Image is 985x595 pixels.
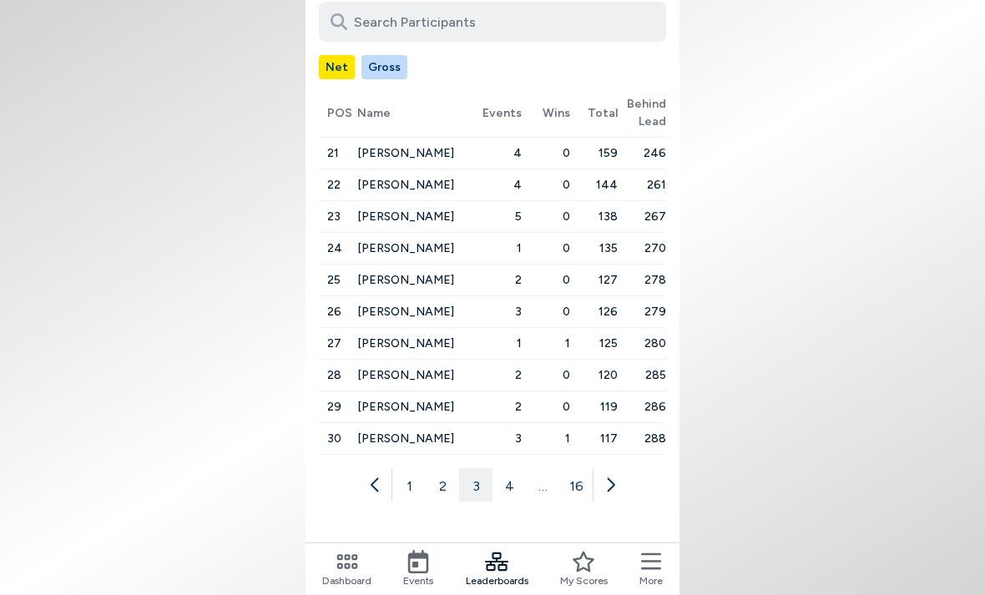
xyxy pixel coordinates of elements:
span: 0 [522,303,570,320]
span: [PERSON_NAME] [357,241,454,255]
div: Manage your account [319,55,666,79]
span: 3 [473,430,522,447]
span: 1 [473,335,522,352]
span: 1 [522,335,570,352]
span: 270 [618,240,666,257]
span: Behind Lead [626,95,666,130]
span: 288 [618,430,666,447]
span: Events [482,104,522,122]
span: 23 [327,209,341,224]
span: My Scores [560,573,608,588]
span: 267 [618,208,666,225]
a: Events [403,550,433,588]
button: Net [319,55,355,79]
span: 126 [570,303,619,320]
button: Gross [361,55,407,79]
span: 25 [327,273,341,287]
span: POS [327,104,357,122]
span: 29 [327,400,341,414]
span: 28 [327,368,341,382]
button: 2 [426,468,459,502]
span: [PERSON_NAME] [357,178,454,192]
a: My Scores [560,550,608,588]
span: 135 [570,240,619,257]
span: [PERSON_NAME] [357,336,454,350]
span: 4 [473,176,522,194]
span: 27 [327,336,341,350]
span: Leaderboards [466,573,528,588]
span: 2 [473,366,522,384]
span: 120 [570,366,619,384]
span: 0 [522,240,570,257]
span: 4 [473,144,522,162]
button: 3 [459,468,492,502]
span: 0 [522,271,570,289]
span: Dashboard [322,573,371,588]
a: Leaderboards [466,550,528,588]
span: Events [403,573,433,588]
span: 26 [327,305,341,319]
span: 2 [473,271,522,289]
button: … [526,468,559,502]
button: 16 [559,468,593,502]
span: 159 [570,144,619,162]
a: Dashboard [322,550,371,588]
span: 280 [618,335,666,352]
span: [PERSON_NAME] [357,400,454,414]
span: 125 [570,335,619,352]
span: 0 [522,398,570,416]
span: More [639,573,663,588]
span: 1 [522,430,570,447]
span: [PERSON_NAME] [357,431,454,446]
span: 144 [570,176,619,194]
span: 24 [327,241,342,255]
span: [PERSON_NAME] [357,368,454,382]
span: [PERSON_NAME] [357,146,454,160]
span: 3 [473,303,522,320]
span: 279 [618,303,666,320]
span: 1 [473,240,522,257]
span: Wins [530,104,570,122]
span: 0 [522,208,570,225]
span: [PERSON_NAME] [357,209,454,224]
span: 30 [327,431,341,446]
span: 119 [570,398,619,416]
button: 4 [492,468,526,502]
button: More [639,550,663,588]
span: 0 [522,144,570,162]
span: [PERSON_NAME] [357,273,454,287]
span: 117 [570,430,619,447]
span: 0 [522,176,570,194]
span: Name [357,104,473,122]
span: 21 [327,146,339,160]
span: 0 [522,366,570,384]
span: [PERSON_NAME] [357,305,454,319]
span: 278 [618,271,666,289]
span: 138 [570,208,619,225]
span: 127 [570,271,619,289]
span: 5 [473,208,522,225]
span: 285 [618,366,666,384]
span: 2 [473,398,522,416]
span: 22 [327,178,341,192]
button: 1 [392,468,426,502]
span: 286 [618,398,666,416]
span: 261 [618,176,666,194]
span: 246 [618,144,666,162]
span: Total [578,104,618,122]
input: Search Participants [319,2,666,42]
